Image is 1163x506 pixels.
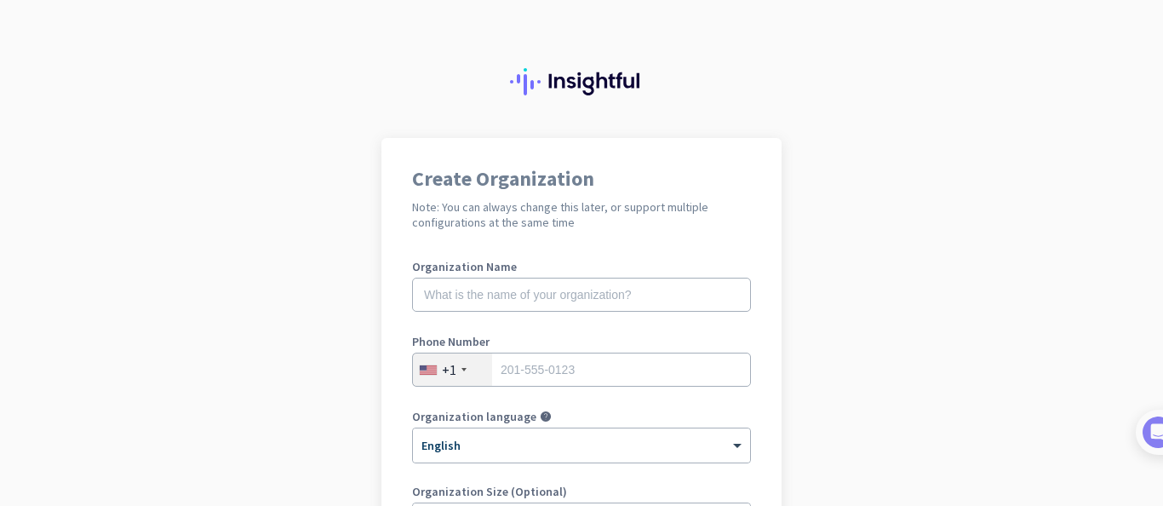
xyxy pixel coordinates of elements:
[412,169,751,189] h1: Create Organization
[412,278,751,312] input: What is the name of your organization?
[412,411,536,423] label: Organization language
[442,361,456,378] div: +1
[412,353,751,387] input: 201-555-0123
[412,199,751,230] h2: Note: You can always change this later, or support multiple configurations at the same time
[540,411,552,423] i: help
[412,336,751,348] label: Phone Number
[412,261,751,273] label: Organization Name
[510,68,653,95] img: Insightful
[412,486,751,497] label: Organization Size (Optional)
